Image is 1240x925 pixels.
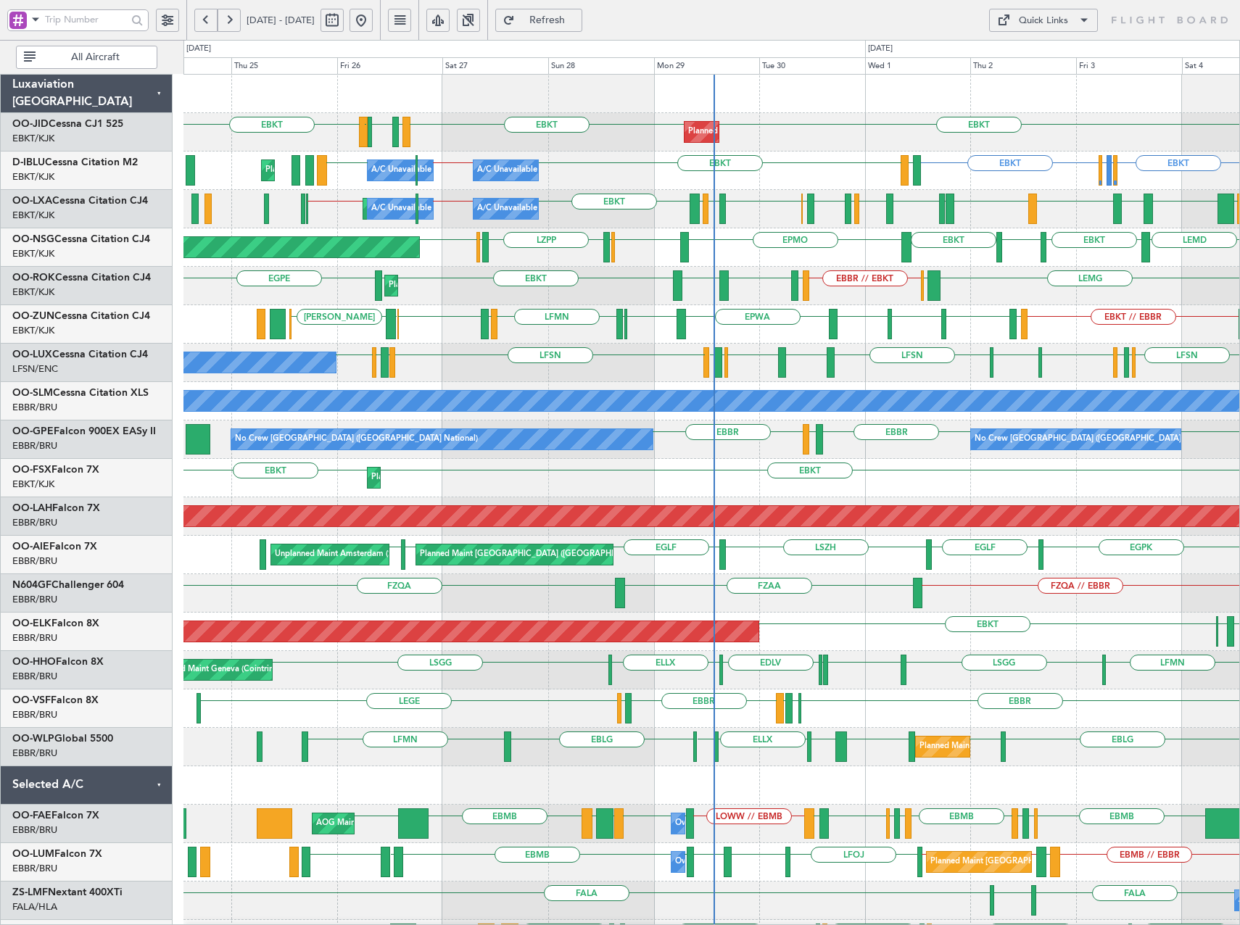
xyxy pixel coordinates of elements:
a: OO-HHOFalcon 8X [12,657,104,667]
span: ZS-LMF [12,887,48,897]
div: No Crew [GEOGRAPHIC_DATA] ([GEOGRAPHIC_DATA] National) [235,428,478,450]
a: OO-FAEFalcon 7X [12,810,99,821]
a: EBKT/KJK [12,170,54,183]
div: [DATE] [186,43,211,55]
span: OO-GPE [12,426,54,436]
div: A/C Unavailable [GEOGRAPHIC_DATA] ([GEOGRAPHIC_DATA] National) [371,198,641,220]
a: OO-LAHFalcon 7X [12,503,100,513]
div: Owner Melsbroek Air Base [675,813,774,834]
span: N604GF [12,580,51,590]
span: OO-FAE [12,810,51,821]
a: EBBR/BRU [12,401,57,414]
div: Owner Melsbroek Air Base [675,851,774,873]
a: OO-AIEFalcon 7X [12,542,97,552]
span: OO-LAH [12,503,52,513]
div: Thu 25 [231,57,337,75]
a: OO-FSXFalcon 7X [12,465,99,475]
div: Planned Maint Geneva (Cointrin) [156,659,276,681]
span: OO-VSF [12,695,51,705]
a: FALA/HLA [12,900,57,913]
div: Tue 30 [759,57,865,75]
a: OO-GPEFalcon 900EX EASy II [12,426,156,436]
a: EBBR/BRU [12,439,57,452]
div: Thu 2 [970,57,1076,75]
a: EBBR/BRU [12,708,57,721]
div: Mon 29 [654,57,760,75]
a: ZS-LMFNextant 400XTi [12,887,123,897]
span: OO-WLP [12,734,54,744]
a: EBBR/BRU [12,747,57,760]
a: EBBR/BRU [12,593,57,606]
a: OO-ROKCessna Citation CJ4 [12,273,151,283]
span: OO-HHO [12,657,56,667]
a: EBKT/KJK [12,247,54,260]
div: A/C Unavailable [GEOGRAPHIC_DATA]-[GEOGRAPHIC_DATA] [477,159,708,181]
div: Planned Maint [GEOGRAPHIC_DATA] ([GEOGRAPHIC_DATA]) [420,544,648,565]
div: Planned Maint [GEOGRAPHIC_DATA] ([GEOGRAPHIC_DATA] National) [930,851,1193,873]
input: Trip Number [45,9,127,30]
a: OO-WLPGlobal 5500 [12,734,113,744]
div: Planned Maint Milan (Linate) [919,736,1024,758]
div: Planned Maint Kortrijk-[GEOGRAPHIC_DATA] [371,467,540,489]
a: OO-VSFFalcon 8X [12,695,99,705]
a: LFSN/ENC [12,362,58,376]
a: EBBR/BRU [12,824,57,837]
div: Unplanned Maint Amsterdam (Schiphol) [275,544,421,565]
a: N604GFChallenger 604 [12,580,124,590]
a: EBKT/KJK [12,478,54,491]
a: OO-ELKFalcon 8X [12,618,99,629]
a: OO-LUMFalcon 7X [12,849,102,859]
a: OO-SLMCessna Citation XLS [12,388,149,398]
a: OO-JIDCessna CJ1 525 [12,119,123,129]
a: OO-NSGCessna Citation CJ4 [12,234,150,244]
span: OO-JID [12,119,49,129]
span: OO-FSX [12,465,51,475]
span: Refresh [518,15,577,25]
div: [DATE] [868,43,893,55]
div: Wed 1 [865,57,971,75]
div: Planned Maint Kortrijk-[GEOGRAPHIC_DATA] [688,121,857,143]
span: OO-ZUN [12,311,54,321]
a: OO-LUXCessna Citation CJ4 [12,349,148,360]
span: OO-AIE [12,542,49,552]
a: OO-ZUNCessna Citation CJ4 [12,311,150,321]
span: OO-ELK [12,618,51,629]
a: EBKT/KJK [12,286,54,299]
span: All Aircraft [38,52,152,62]
div: Sun 28 [548,57,654,75]
div: No Crew [GEOGRAPHIC_DATA] ([GEOGRAPHIC_DATA] National) [975,428,1218,450]
span: OO-LUM [12,849,54,859]
div: A/C Unavailable [477,198,537,220]
div: Planned Maint Nice ([GEOGRAPHIC_DATA]) [265,159,427,181]
a: EBBR/BRU [12,631,57,644]
span: OO-LXA [12,196,52,206]
button: Refresh [495,9,582,32]
div: A/C Unavailable [GEOGRAPHIC_DATA] ([GEOGRAPHIC_DATA] National) [371,159,641,181]
a: EBBR/BRU [12,555,57,568]
button: All Aircraft [16,46,157,69]
a: EBKT/KJK [12,324,54,337]
div: Quick Links [1019,14,1068,28]
span: OO-SLM [12,388,53,398]
span: OO-LUX [12,349,52,360]
a: OO-LXACessna Citation CJ4 [12,196,148,206]
div: Fri 26 [337,57,443,75]
span: OO-ROK [12,273,55,283]
span: OO-NSG [12,234,54,244]
a: EBBR/BRU [12,516,57,529]
div: AOG Maint [US_STATE] ([GEOGRAPHIC_DATA]) [316,813,492,834]
button: Quick Links [989,9,1098,32]
a: EBKT/KJK [12,209,54,222]
span: [DATE] - [DATE] [247,14,315,27]
div: Planned Maint Kortrijk-[GEOGRAPHIC_DATA] [389,275,558,296]
a: D-IBLUCessna Citation M2 [12,157,138,167]
div: Sat 27 [442,57,548,75]
a: EBBR/BRU [12,670,57,683]
span: D-IBLU [12,157,45,167]
a: EBBR/BRU [12,862,57,875]
a: EBKT/KJK [12,132,54,145]
div: Fri 3 [1076,57,1182,75]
